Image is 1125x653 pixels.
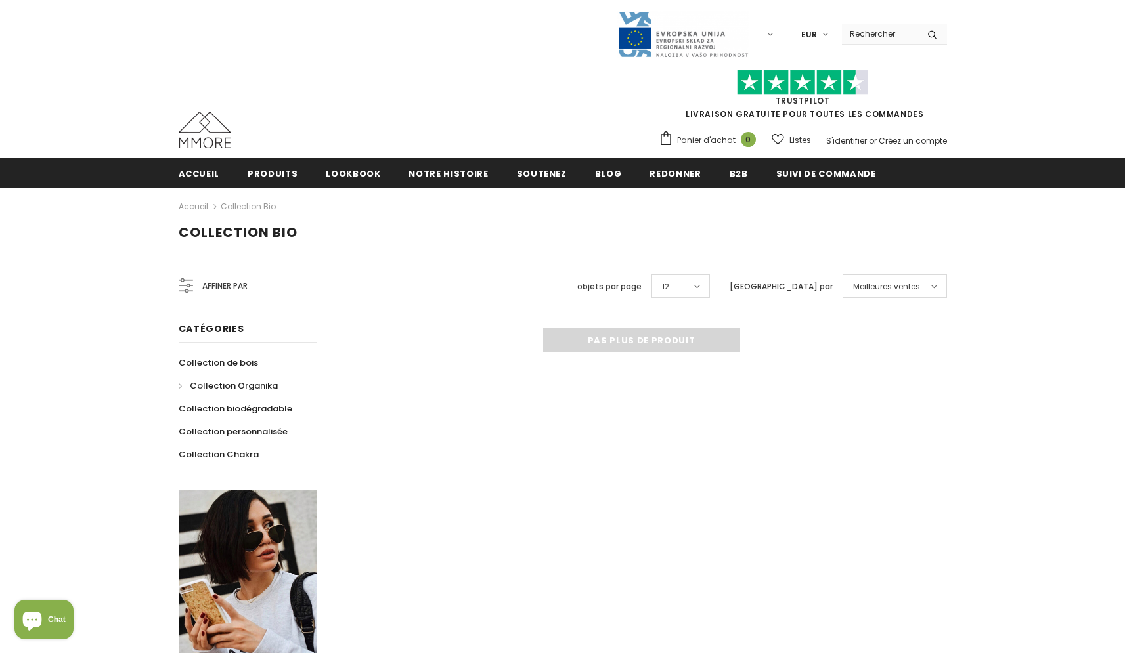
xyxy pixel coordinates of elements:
span: B2B [730,167,748,180]
a: Suivi de commande [776,158,876,188]
img: Javni Razpis [617,11,749,58]
span: or [869,135,877,146]
span: Redonner [650,167,701,180]
span: Listes [789,134,811,147]
span: Catégories [179,322,244,335]
span: Blog [595,167,622,180]
a: Listes [772,129,811,152]
span: Produits [248,167,298,180]
a: Collection de bois [179,351,258,374]
span: LIVRAISON GRATUITE POUR TOUTES LES COMMANDES [659,75,947,119]
a: Collection biodégradable [179,397,292,420]
a: S'identifier [826,135,867,146]
a: Accueil [179,158,220,188]
a: Blog [595,158,622,188]
label: objets par page [577,280,642,293]
img: Cas MMORE [179,112,231,148]
span: Collection biodégradable [179,402,292,415]
span: Suivi de commande [776,167,876,180]
a: Lookbook [326,158,380,188]
a: Javni Razpis [617,28,749,39]
span: Panier d'achat [677,134,736,147]
a: Collection Chakra [179,443,259,466]
a: Collection Organika [179,374,278,397]
a: Collection personnalisée [179,420,288,443]
span: Lookbook [326,167,380,180]
input: Search Site [842,24,917,43]
span: EUR [801,28,817,41]
label: [GEOGRAPHIC_DATA] par [730,280,833,293]
a: Collection Bio [221,201,276,212]
inbox-online-store-chat: Shopify online store chat [11,600,77,642]
img: Faites confiance aux étoiles pilotes [737,70,868,95]
span: Accueil [179,167,220,180]
span: Collection de bois [179,356,258,369]
span: soutenez [517,167,567,180]
a: Créez un compte [879,135,947,146]
span: 0 [741,132,756,147]
span: Collection personnalisée [179,425,288,438]
a: Accueil [179,199,208,215]
span: Collection Bio [179,223,298,242]
a: Produits [248,158,298,188]
span: Notre histoire [408,167,488,180]
a: Notre histoire [408,158,488,188]
a: Panier d'achat 0 [659,131,762,150]
a: TrustPilot [776,95,830,106]
a: B2B [730,158,748,188]
span: Affiner par [202,279,248,293]
span: Collection Organika [190,379,278,392]
a: Redonner [650,158,701,188]
a: soutenez [517,158,567,188]
span: Collection Chakra [179,448,259,461]
span: 12 [662,280,669,293]
span: Meilleures ventes [853,280,920,293]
